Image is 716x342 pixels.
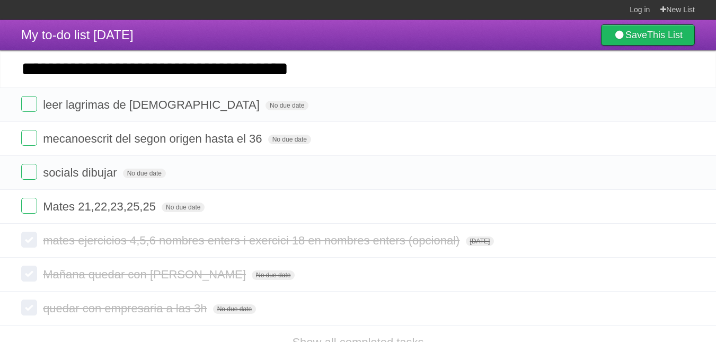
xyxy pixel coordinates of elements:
label: Done [21,300,37,315]
span: leer lagrimas de [DEMOGRAPHIC_DATA] [43,98,262,111]
span: mecanoescrit del segon origen hasta el 36 [43,132,264,145]
span: mates ejercicios 4,5,6 nombres enters i exercici 18 en nombres enters (opcional) [43,234,462,247]
b: This List [647,30,683,40]
span: No due date [123,169,166,178]
span: No due date [268,135,311,144]
a: SaveThis List [601,24,695,46]
label: Done [21,198,37,214]
span: [DATE] [466,236,494,246]
span: Mates 21,22,23,25,25 [43,200,158,213]
span: No due date [162,203,205,212]
span: My to-do list [DATE] [21,28,134,42]
label: Done [21,96,37,112]
label: Done [21,266,37,282]
span: No due date [213,304,256,314]
span: quedar con empresaria a las 3h [43,302,209,315]
label: Done [21,130,37,146]
label: Done [21,164,37,180]
label: Done [21,232,37,248]
span: Mañana quedar con [PERSON_NAME] [43,268,249,281]
span: No due date [266,101,308,110]
span: No due date [252,270,295,280]
span: socials dibujar [43,166,119,179]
